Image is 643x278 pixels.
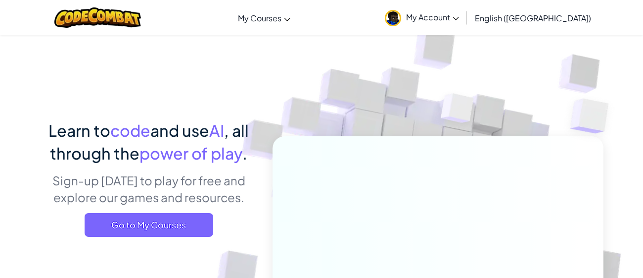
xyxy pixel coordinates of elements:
[139,143,242,163] span: power of play
[209,120,224,140] span: AI
[475,13,591,23] span: English ([GEOGRAPHIC_DATA])
[242,143,247,163] span: .
[110,120,150,140] span: code
[54,7,141,28] img: CodeCombat logo
[551,74,636,158] img: Overlap cubes
[238,13,281,23] span: My Courses
[385,10,401,26] img: avatar
[85,213,213,237] a: Go to My Courses
[40,172,258,206] p: Sign-up [DATE] to play for free and explore our games and resources.
[406,12,459,22] span: My Account
[233,4,295,31] a: My Courses
[380,2,464,33] a: My Account
[48,120,110,140] span: Learn to
[150,120,209,140] span: and use
[470,4,596,31] a: English ([GEOGRAPHIC_DATA])
[422,74,494,148] img: Overlap cubes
